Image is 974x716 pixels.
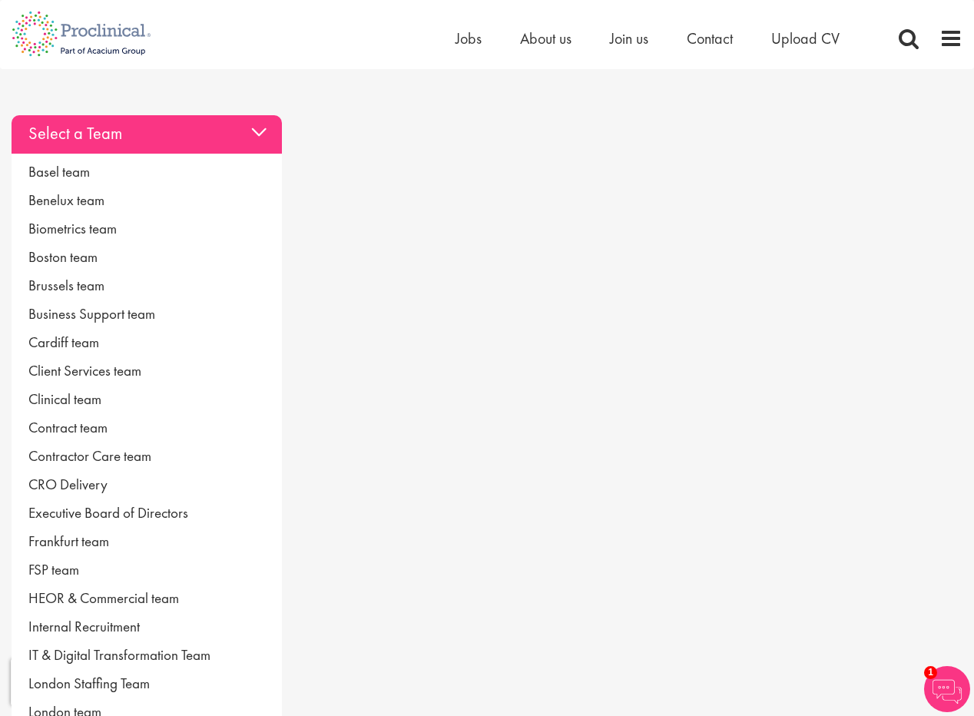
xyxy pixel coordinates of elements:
[924,666,970,712] img: Chatbot
[11,659,207,705] iframe: reCAPTCHA
[12,612,282,641] a: Internal Recruitment
[12,300,282,328] a: Business Support team
[12,442,282,470] a: Contractor Care team
[12,584,282,612] a: HEOR & Commercial team
[687,28,733,48] a: Contact
[12,356,282,385] a: Client Services team
[12,413,282,442] a: Contract team
[924,666,937,679] span: 1
[12,243,282,271] a: Boston team
[12,641,282,669] a: IT & Digital Transformation Team
[12,115,282,154] div: Select a Team
[12,470,282,499] a: CRO Delivery
[520,28,571,48] a: About us
[12,669,282,698] a: London Staffing Team
[610,28,648,48] a: Join us
[12,186,282,214] a: Benelux team
[12,527,282,555] a: Frankfurt team
[12,555,282,584] a: FSP team
[456,28,482,48] a: Jobs
[12,328,282,356] a: Cardiff team
[12,214,282,243] a: Biometrics team
[12,385,282,413] a: Clinical team
[771,28,840,48] a: Upload CV
[12,271,282,300] a: Brussels team
[12,157,282,186] a: Basel team
[12,499,282,527] a: Executive Board of Directors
